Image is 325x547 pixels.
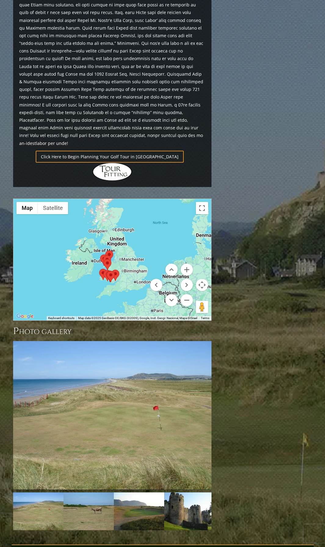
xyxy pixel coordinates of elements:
img: Hidden Links [92,163,132,181]
span: Map data ©2025 GeoBasis-DE/BKG (©2009), Google, Inst. Geogr. Nacional, Mapa GISrael [78,316,197,320]
button: Move right [181,279,193,291]
button: Move up [165,264,178,276]
button: Move down [165,294,178,306]
button: Show street map [16,202,38,214]
img: Google [15,312,35,320]
button: Move left [150,279,162,291]
h3: Photo Gallery [13,325,211,337]
a: Terms [201,316,209,320]
button: Toggle fullscreen view [196,202,208,214]
button: Zoom out [181,294,193,306]
a: Open this area in Google Maps (opens a new window) [15,312,35,320]
button: Show satellite imagery [38,202,68,214]
button: Drag Pegman onto the map to open Street View [196,301,208,313]
button: Keyboard shortcuts [48,316,74,320]
button: Zoom in [181,264,193,276]
a: Click Here to Begin Planning Your Golf Tour in [GEOGRAPHIC_DATA] [36,151,184,163]
button: Map camera controls [196,279,208,291]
